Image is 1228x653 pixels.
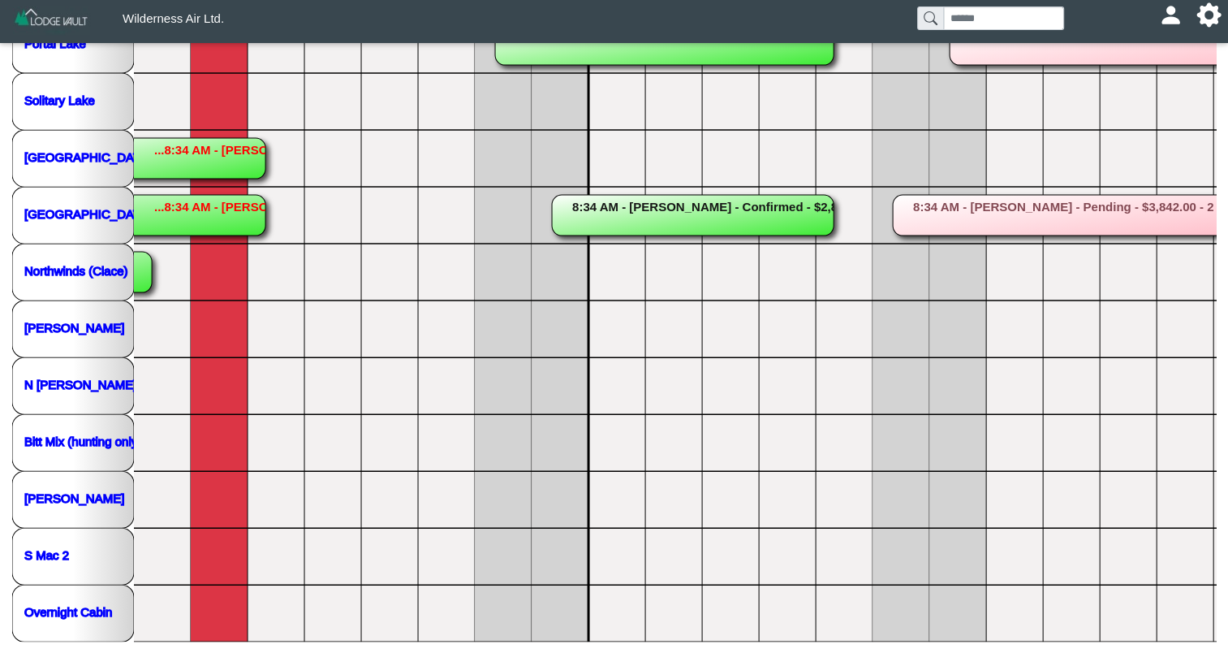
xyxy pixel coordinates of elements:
svg: person fill [1165,9,1177,21]
img: Z [13,6,90,35]
a: S Mac 2 [24,547,69,561]
svg: gear fill [1203,9,1215,21]
a: [GEOGRAPHIC_DATA] [24,149,151,163]
a: [GEOGRAPHIC_DATA] [24,206,151,220]
a: Bitt Mix (hunting only) [24,434,141,448]
a: Northwinds (Clace) [24,263,128,277]
a: Overnight Cabin [24,604,112,618]
a: [PERSON_NAME] [24,491,124,504]
a: Portal Lake [24,36,86,50]
a: N [PERSON_NAME] (hunting only) [24,377,213,391]
a: [PERSON_NAME] [24,320,124,334]
svg: search [924,11,937,24]
a: Solitary Lake [24,93,95,106]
